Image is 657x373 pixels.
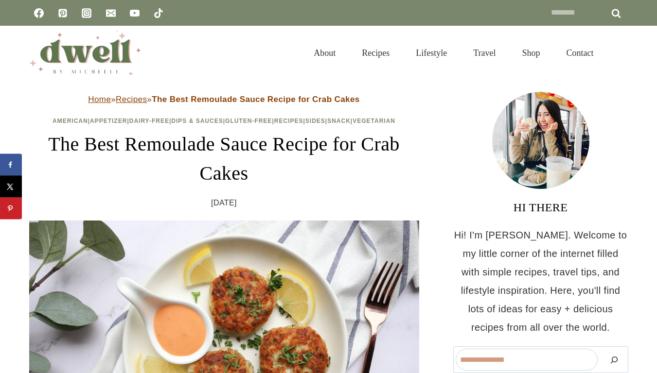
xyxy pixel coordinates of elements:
[225,118,272,124] a: Gluten-Free
[349,36,403,70] a: Recipes
[53,118,395,124] span: | | | | | | | |
[125,3,144,23] a: YouTube
[53,118,88,124] a: American
[171,118,223,124] a: Dips & Sauces
[53,3,72,23] a: Pinterest
[77,3,96,23] a: Instagram
[101,3,121,23] a: Email
[403,36,460,70] a: Lifestyle
[129,118,169,124] a: Dairy-Free
[149,3,168,23] a: TikTok
[453,199,628,216] h3: HI THERE
[116,95,147,104] a: Recipes
[274,118,303,124] a: Recipes
[460,36,509,70] a: Travel
[553,36,607,70] a: Contact
[509,36,553,70] a: Shop
[90,118,127,124] a: Appetizer
[301,36,349,70] a: About
[301,36,606,70] nav: Primary Navigation
[29,3,49,23] a: Facebook
[88,95,359,104] span: » »
[88,95,111,104] a: Home
[603,349,626,371] button: Search
[305,118,325,124] a: Sides
[29,130,419,188] h1: The Best Remoulade Sauce Recipe for Crab Cakes
[211,196,237,210] time: [DATE]
[29,31,141,75] img: DWELL by michelle
[612,45,628,61] button: View Search Form
[453,226,628,337] p: Hi! I'm [PERSON_NAME]. Welcome to my little corner of the internet filled with simple recipes, tr...
[152,95,360,104] strong: The Best Remoulade Sauce Recipe for Crab Cakes
[327,118,351,124] a: Snack
[353,118,395,124] a: Vegetarian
